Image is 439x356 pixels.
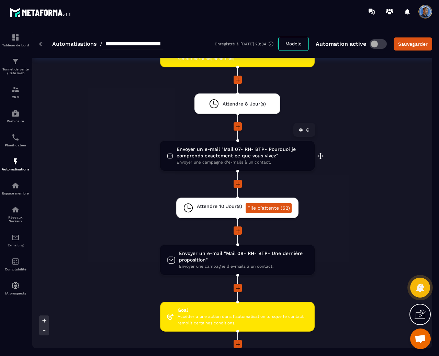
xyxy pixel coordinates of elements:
[2,291,29,295] p: IA prospects
[2,252,29,276] a: accountantaccountantComptabilité
[2,176,29,200] a: automationsautomationsEspace membre
[11,257,20,266] img: accountant
[2,43,29,47] p: Tableau de bord
[11,205,20,214] img: social-network
[2,200,29,228] a: social-networksocial-networkRéseaux Sociaux
[177,159,308,166] span: Envoyer une campagne d'e-mails à un contact.
[10,6,71,19] img: logo
[179,263,308,270] span: Envoyer une campagne d'e-mails à un contact.
[2,128,29,152] a: schedulerschedulerPlanificateur
[39,42,44,46] img: arrow
[2,28,29,52] a: formationformationTableau de bord
[2,119,29,123] p: Webinaire
[2,215,29,223] p: Réseaux Sociaux
[178,307,308,313] span: Goal
[223,101,266,107] span: Attendre 8 Jour(s)
[2,191,29,195] p: Espace membre
[179,250,308,263] span: Envoyer un e-mail "Mail 08- RH- BTP- Une dernière proposition"
[100,41,102,47] span: /
[11,57,20,66] img: formation
[410,329,431,349] a: Ouvrir le chat
[11,281,20,290] img: automations
[2,243,29,247] p: E-mailing
[178,313,308,326] span: Accéder à une action dans l'automatisation lorsque le contact remplit certaines conditions.
[2,152,29,176] a: automationsautomationsAutomatisations
[2,167,29,171] p: Automatisations
[240,42,266,46] p: [DATE] 23:34
[215,41,278,47] div: Enregistré à
[11,181,20,190] img: automations
[394,37,432,51] button: Sauvegarder
[2,95,29,99] p: CRM
[11,133,20,142] img: scheduler
[2,67,29,75] p: Tunnel de vente / Site web
[398,41,428,47] div: Sauvegarder
[52,41,97,47] a: Automatisations
[177,146,308,159] span: Envoyer un e-mail "Mail 07- RH- BTP- Pourquoi je comprends exactement ce que vous vivez"
[278,37,309,51] button: Modèle
[2,52,29,80] a: formationformationTunnel de vente / Site web
[246,203,292,213] a: File d'attente (62)
[2,104,29,128] a: automationsautomationsWebinaire
[2,143,29,147] p: Planificateur
[11,85,20,93] img: formation
[11,233,20,242] img: email
[316,41,366,47] p: Automation active
[11,157,20,166] img: automations
[197,203,242,210] span: Attendre 10 Jour(s)
[11,33,20,42] img: formation
[11,109,20,118] img: automations
[2,267,29,271] p: Comptabilité
[2,80,29,104] a: formationformationCRM
[2,228,29,252] a: emailemailE-mailing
